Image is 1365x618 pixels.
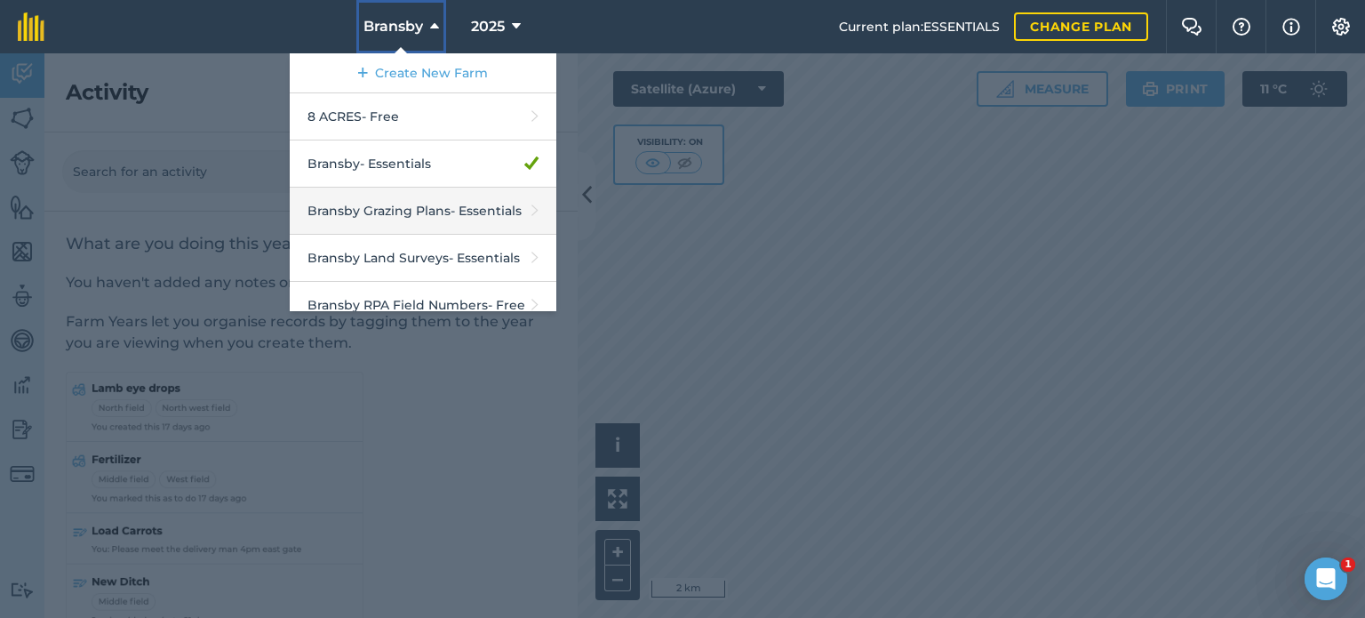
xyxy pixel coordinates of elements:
[290,282,556,329] a: Bransby RPA Field Numbers- Free
[290,140,556,188] a: Bransby- Essentials
[471,16,505,37] span: 2025
[1181,18,1202,36] img: Two speech bubbles overlapping with the left bubble in the forefront
[363,16,423,37] span: Bransby
[1305,558,1347,600] iframe: Intercom live chat
[290,53,556,93] a: Create New Farm
[1330,18,1352,36] img: A cog icon
[18,12,44,41] img: fieldmargin Logo
[839,17,1000,36] span: Current plan : ESSENTIALS
[1282,16,1300,37] img: svg+xml;base64,PHN2ZyB4bWxucz0iaHR0cDovL3d3dy53My5vcmcvMjAwMC9zdmciIHdpZHRoPSIxNyIgaGVpZ2h0PSIxNy...
[1341,558,1355,572] span: 1
[1231,18,1252,36] img: A question mark icon
[1014,12,1148,41] a: Change plan
[290,93,556,140] a: 8 ACRES- Free
[290,188,556,235] a: Bransby Grazing Plans- Essentials
[290,235,556,282] a: Bransby Land Surveys- Essentials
